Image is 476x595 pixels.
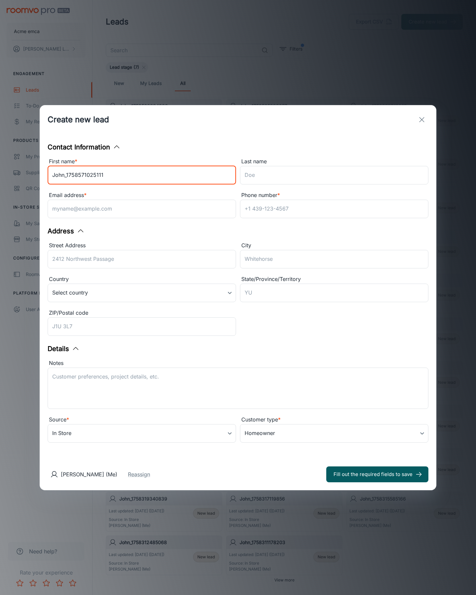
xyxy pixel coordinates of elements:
div: Email address [48,191,236,200]
div: Last name [240,157,428,166]
div: Select country [48,284,236,302]
div: Source [48,416,236,424]
div: First name [48,157,236,166]
button: Details [48,344,80,354]
input: YU [240,284,428,302]
button: Fill out the required fields to save [326,466,428,482]
div: Notes [48,359,428,368]
input: +1 439-123-4567 [240,200,428,218]
div: Phone number [240,191,428,200]
div: Homeowner [240,424,428,443]
input: myname@example.com [48,200,236,218]
div: Country [48,275,236,284]
button: Reassign [128,470,150,478]
div: ZIP/Postal code [48,309,236,317]
button: exit [415,113,428,126]
input: John [48,166,236,184]
input: Doe [240,166,428,184]
button: Address [48,226,85,236]
input: Whitehorse [240,250,428,268]
div: Street Address [48,241,236,250]
input: 2412 Northwest Passage [48,250,236,268]
div: In Store [48,424,236,443]
p: [PERSON_NAME] (Me) [61,470,117,478]
h1: Create new lead [48,114,109,126]
div: State/Province/Territory [240,275,428,284]
div: City [240,241,428,250]
div: Customer type [240,416,428,424]
input: J1U 3L7 [48,317,236,336]
button: Contact Information [48,142,121,152]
